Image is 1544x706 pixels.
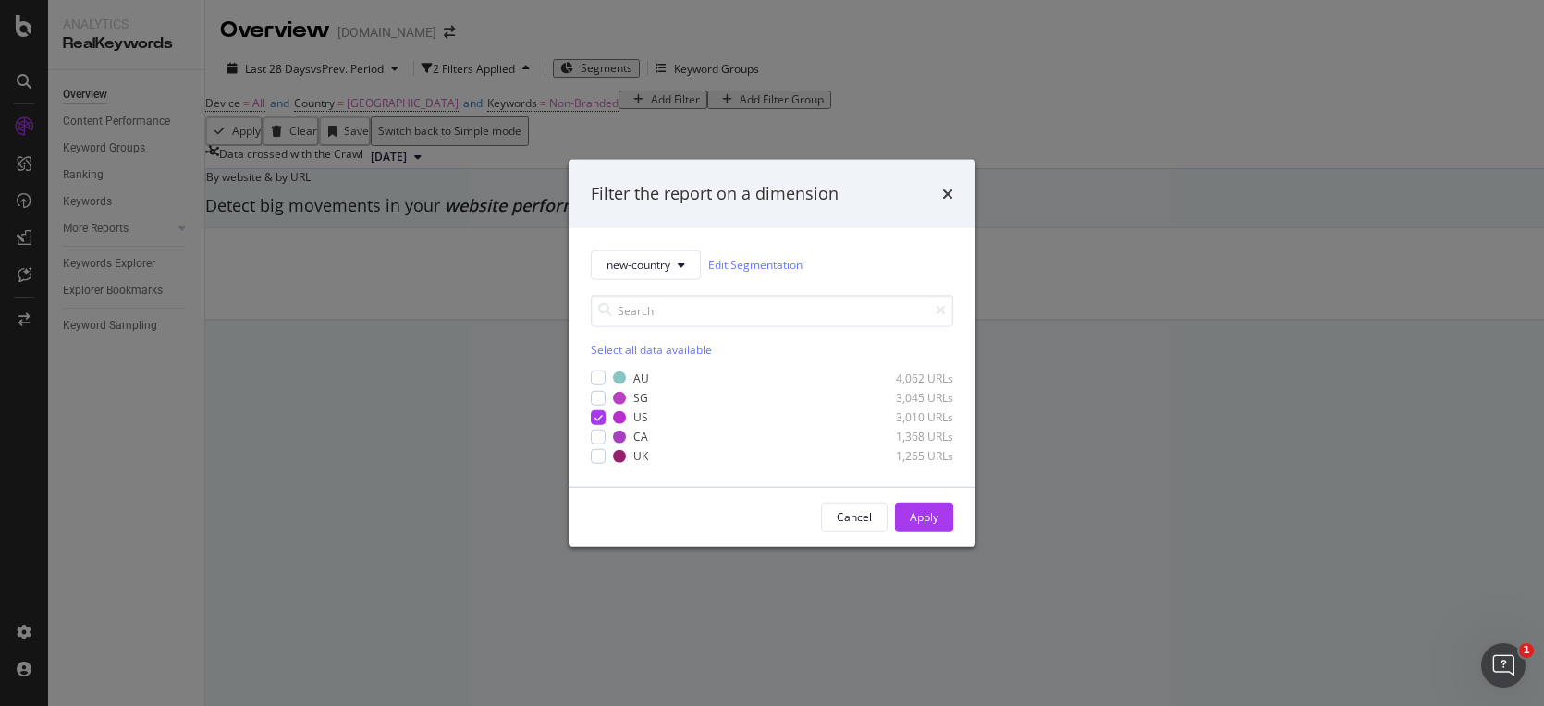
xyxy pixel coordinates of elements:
[1481,643,1526,688] iframe: Intercom live chat
[863,409,953,425] div: 3,010 URLs
[708,255,803,274] a: Edit Segmentation
[1519,643,1534,658] span: 1
[863,390,953,406] div: 3,045 URLs
[837,509,872,525] div: Cancel
[633,448,648,464] div: UK
[591,182,839,206] div: Filter the report on a dimension
[591,250,701,279] button: new-country
[591,341,953,357] div: Select all data available
[633,409,648,425] div: US
[895,502,953,531] button: Apply
[633,429,648,444] div: CA
[633,371,649,386] div: AU
[863,448,953,464] div: 1,265 URLs
[591,294,953,326] input: Search
[821,502,888,531] button: Cancel
[942,182,953,206] div: times
[607,257,670,273] span: new-country
[633,390,648,406] div: SG
[569,160,975,547] div: modal
[863,429,953,444] div: 1,368 URLs
[910,509,938,525] div: Apply
[863,371,953,386] div: 4,062 URLs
